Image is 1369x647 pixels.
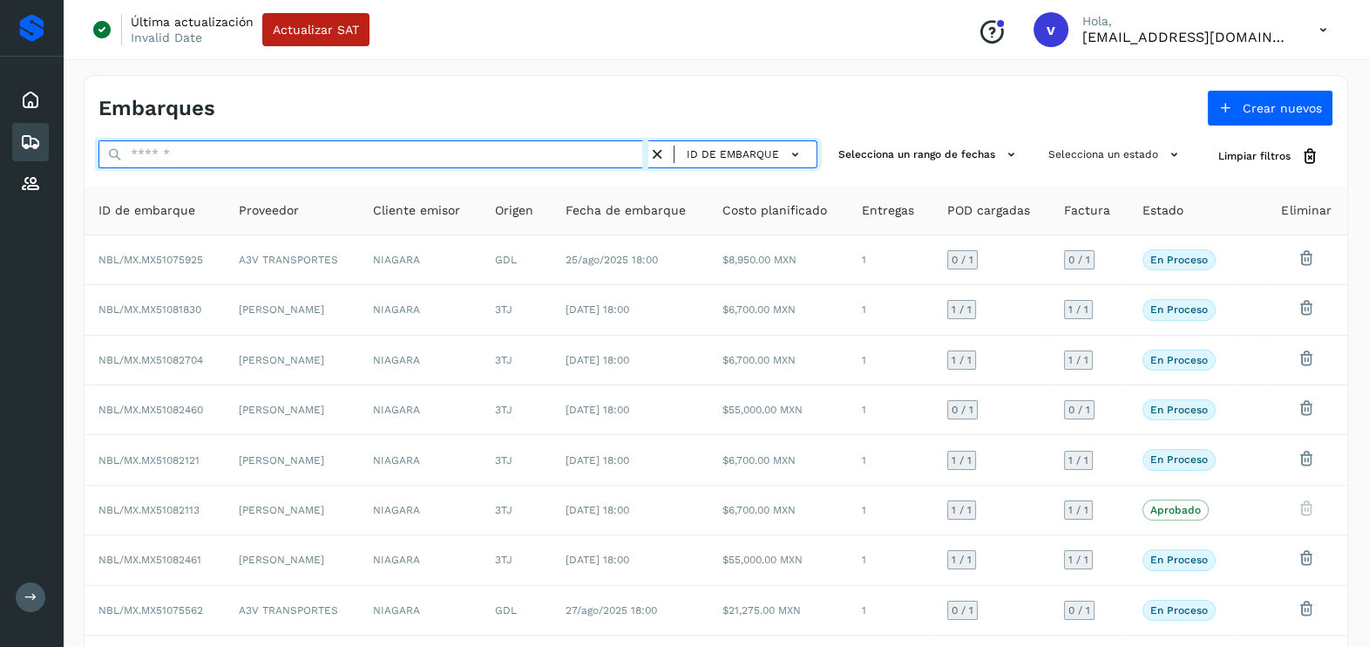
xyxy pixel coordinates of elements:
[566,604,657,616] span: 27/ago/2025 18:00
[262,13,369,46] button: Actualizar SAT
[708,235,848,285] td: $8,950.00 MXN
[566,303,629,316] span: [DATE] 18:00
[98,254,203,266] span: NBL/MX.MX51075925
[566,201,686,220] span: Fecha de embarque
[359,285,481,335] td: NIAGARA
[1068,605,1090,616] span: 0 / 1
[708,535,848,585] td: $55,000.00 MXN
[1150,354,1208,366] p: En proceso
[952,355,972,365] span: 1 / 1
[722,201,826,220] span: Costo planificado
[481,535,551,585] td: 3TJ
[708,435,848,485] td: $6,700.00 MXN
[566,404,629,416] span: [DATE] 18:00
[1207,90,1333,126] button: Crear nuevos
[566,504,629,516] span: [DATE] 18:00
[98,201,195,220] span: ID de embarque
[98,604,203,616] span: NBL/MX.MX51075562
[952,555,972,565] span: 1 / 1
[225,486,360,535] td: [PERSON_NAME]
[481,336,551,385] td: 3TJ
[952,605,973,616] span: 0 / 1
[481,486,551,535] td: 3TJ
[98,454,200,467] span: NBL/MX.MX51082121
[708,486,848,535] td: $6,700.00 MXN
[225,385,360,435] td: [PERSON_NAME]
[12,165,49,203] div: Proveedores
[12,81,49,119] div: Inicio
[1068,555,1088,565] span: 1 / 1
[862,201,914,220] span: Entregas
[1150,554,1208,566] p: En proceso
[848,535,932,585] td: 1
[1064,201,1110,220] span: Factura
[359,385,481,435] td: NIAGARA
[359,435,481,485] td: NIAGARA
[359,336,481,385] td: NIAGARA
[225,235,360,285] td: A3V TRANSPORTES
[131,30,202,45] p: Invalid Date
[373,201,460,220] span: Cliente emisor
[952,304,972,315] span: 1 / 1
[225,285,360,335] td: [PERSON_NAME]
[481,285,551,335] td: 3TJ
[952,255,973,265] span: 0 / 1
[98,96,215,121] h4: Embarques
[848,285,932,335] td: 1
[481,385,551,435] td: 3TJ
[1150,604,1208,616] p: En proceso
[1068,355,1088,365] span: 1 / 1
[1068,405,1090,415] span: 0 / 1
[947,201,1030,220] span: POD cargadas
[1142,201,1183,220] span: Estado
[359,235,481,285] td: NIAGARA
[359,535,481,585] td: NIAGARA
[225,586,360,636] td: A3V TRANSPORTES
[848,586,932,636] td: 1
[481,235,551,285] td: GDL
[131,14,254,30] p: Última actualización
[98,404,203,416] span: NBL/MX.MX51082460
[1150,453,1208,466] p: En proceso
[239,201,299,220] span: Proveedor
[566,254,658,266] span: 25/ago/2025 18:00
[687,146,779,162] span: ID de embarque
[1150,404,1208,416] p: En proceso
[952,455,972,466] span: 1 / 1
[1082,29,1291,45] p: vaymartinez@niagarawater.com
[1068,455,1088,466] span: 1 / 1
[1041,140,1190,169] button: Selecciona un estado
[1068,255,1090,265] span: 0 / 1
[1150,504,1201,516] p: Aprobado
[1068,304,1088,315] span: 1 / 1
[1218,148,1291,164] span: Limpiar filtros
[359,586,481,636] td: NIAGARA
[1150,303,1208,316] p: En proceso
[1204,140,1333,173] button: Limpiar filtros
[481,586,551,636] td: GDL
[952,505,972,515] span: 1 / 1
[566,454,629,467] span: [DATE] 18:00
[848,336,932,385] td: 1
[1082,14,1291,29] p: Hola,
[1150,254,1208,266] p: En proceso
[225,336,360,385] td: [PERSON_NAME]
[708,586,848,636] td: $21,275.00 MXN
[708,336,848,385] td: $6,700.00 MXN
[98,354,203,366] span: NBL/MX.MX51082704
[359,486,481,535] td: NIAGARA
[1068,505,1088,515] span: 1 / 1
[848,385,932,435] td: 1
[98,554,201,566] span: NBL/MX.MX51082461
[225,435,360,485] td: [PERSON_NAME]
[98,303,201,316] span: NBL/MX.MX51081830
[12,123,49,161] div: Embarques
[481,435,551,485] td: 3TJ
[225,535,360,585] td: [PERSON_NAME]
[1243,102,1322,114] span: Crear nuevos
[273,24,359,36] span: Actualizar SAT
[848,435,932,485] td: 1
[495,201,533,220] span: Origen
[952,405,973,415] span: 0 / 1
[98,504,200,516] span: NBL/MX.MX51082113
